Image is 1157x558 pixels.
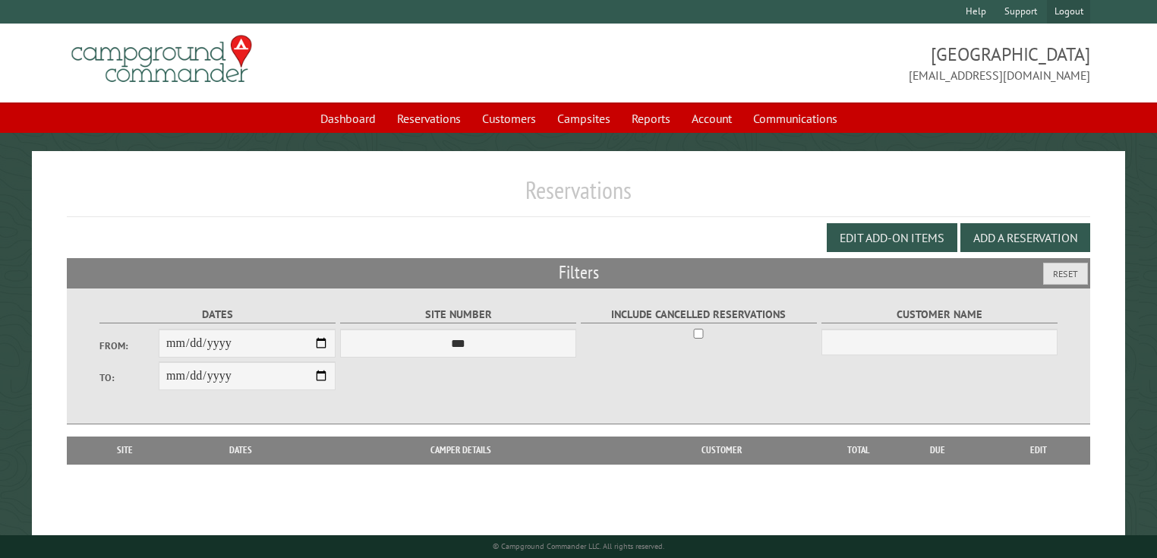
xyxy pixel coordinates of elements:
a: Reservations [388,104,470,133]
th: Edit [986,437,1090,464]
a: Dashboard [311,104,385,133]
h2: Filters [67,258,1091,287]
button: Edit Add-on Items [827,223,957,252]
label: Customer Name [821,306,1058,323]
a: Campsites [548,104,619,133]
span: [GEOGRAPHIC_DATA] [EMAIL_ADDRESS][DOMAIN_NAME] [578,42,1090,84]
th: Due [889,437,986,464]
button: Reset [1043,263,1088,285]
label: Site Number [340,306,576,323]
th: Dates [175,437,307,464]
label: From: [99,339,159,353]
th: Customer [615,437,828,464]
label: Include Cancelled Reservations [581,306,817,323]
th: Camper Details [307,437,616,464]
a: Account [683,104,741,133]
button: Add a Reservation [960,223,1090,252]
a: Communications [744,104,846,133]
th: Total [828,437,889,464]
label: To: [99,370,159,385]
img: Campground Commander [67,30,257,89]
small: © Campground Commander LLC. All rights reserved. [493,541,664,551]
a: Reports [623,104,679,133]
th: Site [74,437,175,464]
a: Customers [473,104,545,133]
label: Dates [99,306,336,323]
h1: Reservations [67,175,1091,217]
